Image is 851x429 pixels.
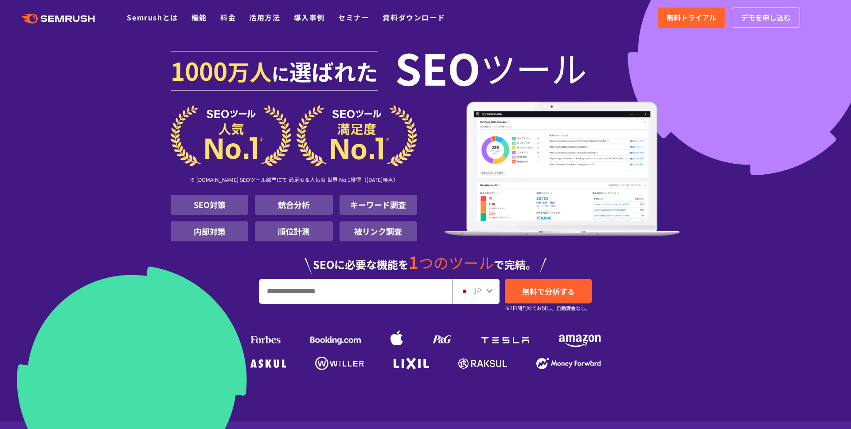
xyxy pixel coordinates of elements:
span: ツール [480,50,587,85]
span: 無料で分析する [522,286,575,297]
a: 機能 [191,12,207,23]
div: SEOに必要な機能を [171,245,680,274]
a: デモを申し込む [732,8,800,28]
li: SEO対策 [171,195,248,215]
span: デモを申し込む [741,12,791,24]
a: 無料で分析する [505,279,592,303]
span: で完結。 [494,256,536,272]
span: 選ばれた [289,55,378,87]
li: 内部対策 [171,221,248,241]
span: JP [473,285,481,296]
li: 被リンク調査 [340,221,417,241]
li: 順位計測 [255,221,332,241]
a: 活用方法 [249,12,280,23]
span: 1000 [171,52,227,88]
a: Semrushとは [127,12,178,23]
a: 料金 [220,12,236,23]
span: 1 [409,250,418,274]
div: ※ [DOMAIN_NAME] SEOツール部門にて 満足度＆人気度 世界 No.1獲得（[DATE]時点） [171,166,417,195]
span: SEO [395,50,480,85]
a: セミナー [338,12,369,23]
li: 競合分析 [255,195,332,215]
span: 無料トライアル [667,12,716,24]
span: つのツール [418,252,494,273]
a: 無料トライアル [658,8,725,28]
span: に [272,60,289,86]
li: キーワード調査 [340,195,417,215]
span: 万人 [227,55,272,87]
a: 導入事例 [294,12,325,23]
a: 資料ダウンロード [383,12,445,23]
small: ※7日間無料でお試し。自動課金なし。 [505,304,590,312]
input: URL、キーワードを入力してください [260,279,452,303]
